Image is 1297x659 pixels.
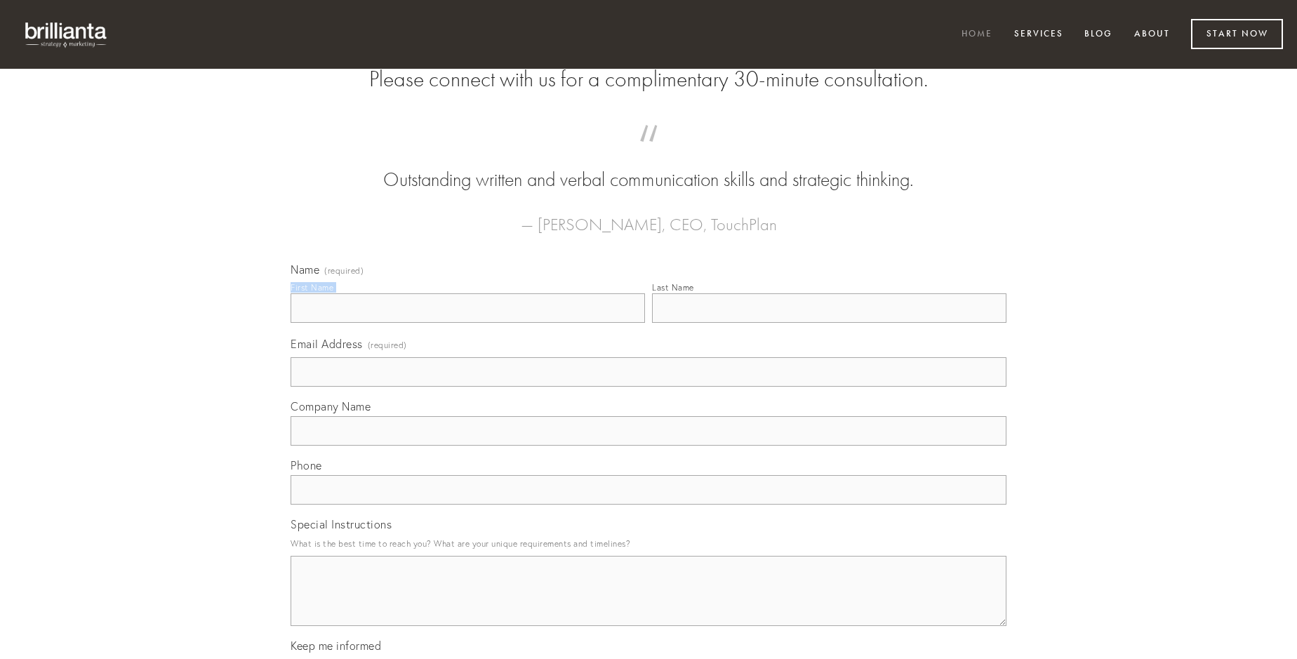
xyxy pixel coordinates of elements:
[291,534,1006,553] p: What is the best time to reach you? What are your unique requirements and timelines?
[291,66,1006,93] h2: Please connect with us for a complimentary 30-minute consultation.
[1125,23,1179,46] a: About
[313,139,984,166] span: “
[952,23,1002,46] a: Home
[313,194,984,239] figcaption: — [PERSON_NAME], CEO, TouchPlan
[291,517,392,531] span: Special Instructions
[291,458,322,472] span: Phone
[368,335,407,354] span: (required)
[1191,19,1283,49] a: Start Now
[1075,23,1122,46] a: Blog
[291,639,381,653] span: Keep me informed
[324,267,364,275] span: (required)
[313,139,984,194] blockquote: Outstanding written and verbal communication skills and strategic thinking.
[291,337,363,351] span: Email Address
[1005,23,1072,46] a: Services
[291,262,319,277] span: Name
[291,282,333,293] div: First Name
[14,14,119,55] img: brillianta - research, strategy, marketing
[291,399,371,413] span: Company Name
[652,282,694,293] div: Last Name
